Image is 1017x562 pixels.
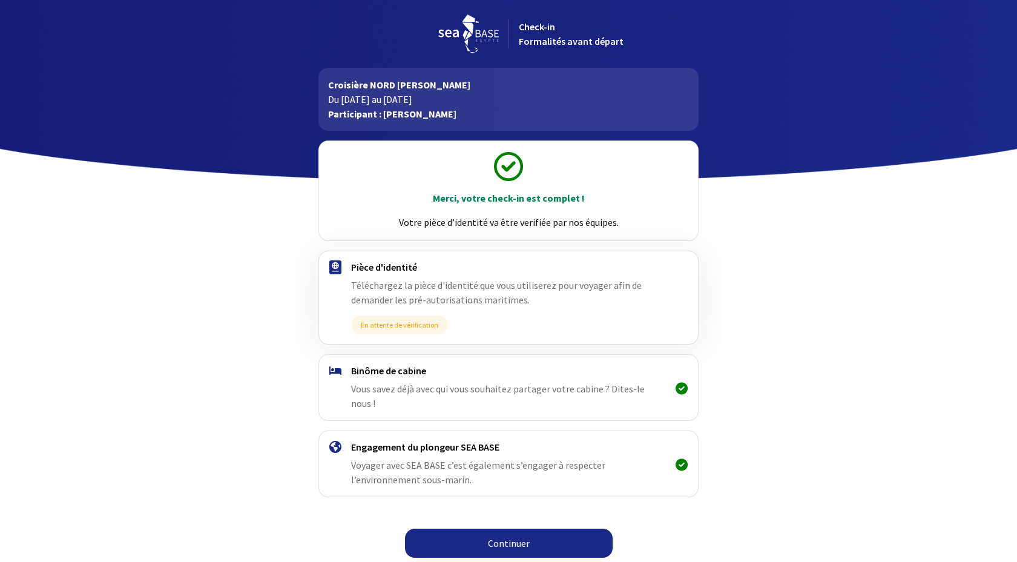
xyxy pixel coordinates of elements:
[351,459,605,486] span: Voyager avec SEA BASE c’est également s’engager à respecter l’environnement sous-marin.
[351,365,665,377] h4: Binôme de cabine
[329,260,341,274] img: passport.svg
[330,215,686,230] p: Votre pièce d’identité va être verifiée par nos équipes.
[405,529,613,558] a: Continuer
[328,92,688,107] p: Du [DATE] au [DATE]
[351,279,642,306] span: Téléchargez la pièce d'identité que vous utiliserez pour voyager afin de demander les pré-autoris...
[351,441,665,453] h4: Engagement du plongeur SEA BASE
[328,107,688,121] p: Participant : [PERSON_NAME]
[351,383,645,409] span: Vous savez déjà avec qui vous souhaitez partager votre cabine ? Dites-le nous !
[329,366,341,375] img: binome.svg
[438,15,499,53] img: logo_seabase.svg
[351,316,448,334] span: En attente de vérification
[519,21,624,47] span: Check-in Formalités avant départ
[328,78,688,92] p: Croisière NORD [PERSON_NAME]
[351,261,665,273] h4: Pièce d'identité
[329,441,341,453] img: engagement.svg
[330,191,686,205] p: Merci, votre check-in est complet !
